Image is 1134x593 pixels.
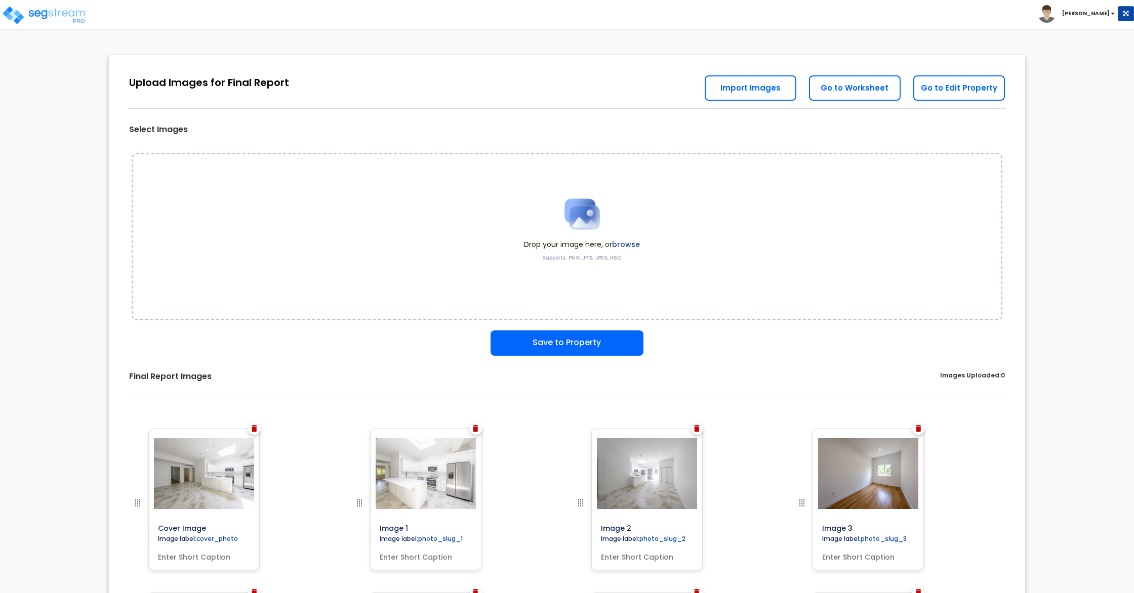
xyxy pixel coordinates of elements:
img: Trash Icon [694,425,700,432]
label: Image label: [597,534,690,545]
label: Final Report Images [129,371,212,383]
input: Enter Short Caption [154,548,254,562]
label: Image label: [376,534,467,545]
img: drag handle [132,497,144,509]
img: Trash Icon [473,425,478,432]
span: 0 [1001,371,1005,379]
img: Upload Icon [557,189,607,239]
label: photo_slug_1 [418,534,463,543]
a: Go to Edit Property [913,75,1005,101]
label: photo_slug_2 [639,534,685,543]
img: drag handle [796,497,808,509]
label: Images Uploaded: [940,371,1005,383]
input: Enter Short Caption [597,548,697,562]
b: [PERSON_NAME] [1062,10,1110,17]
img: avatar.png [1038,5,1056,23]
div: Upload Images for Final Report [129,75,289,90]
label: browse [612,239,640,249]
span: Drop your image here, or [524,239,640,249]
label: Supports: PNG, JPG, JPEG, HEIC [542,255,622,262]
a: Go to Worksheet [809,75,901,101]
a: Import Images [705,75,796,101]
input: Enter Short Caption [376,548,476,562]
input: Enter Short Caption [818,548,918,562]
img: Trash Icon [916,425,921,432]
img: Trash Icon [252,425,257,432]
img: logo_pro_r.png [2,5,88,25]
img: drag handle [353,497,366,509]
label: Image label: [154,534,242,545]
img: drag handle [575,497,587,509]
button: Save to Property [491,330,643,356]
label: photo_slug_3 [861,534,907,543]
label: Image label: [818,534,911,545]
label: Select Images [129,124,188,136]
label: cover_photo [196,534,238,543]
